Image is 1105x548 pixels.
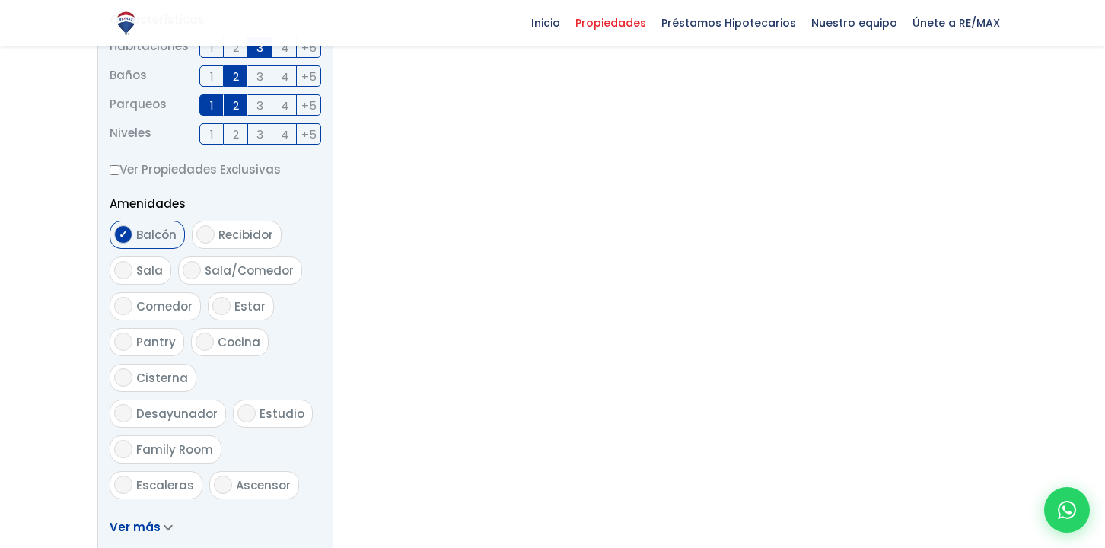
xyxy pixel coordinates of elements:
[110,94,167,116] span: Parqueos
[301,96,317,115] span: +5
[256,96,263,115] span: 3
[136,406,218,422] span: Desayunador
[110,37,189,58] span: Habitaciones
[212,297,231,315] input: Estar
[114,368,132,387] input: Cisterna
[568,11,654,34] span: Propiedades
[110,519,173,535] a: Ver más
[136,227,177,243] span: Balcón
[114,225,132,244] input: Balcón
[301,125,317,144] span: +5
[233,96,239,115] span: 2
[205,263,294,279] span: Sala/Comedor
[183,261,201,279] input: Sala/Comedor
[233,67,239,86] span: 2
[281,96,288,115] span: 4
[114,297,132,315] input: Comedor
[136,334,176,350] span: Pantry
[196,225,215,244] input: Recibidor
[136,263,163,279] span: Sala
[256,67,263,86] span: 3
[256,38,263,57] span: 3
[218,334,260,350] span: Cocina
[281,125,288,144] span: 4
[110,65,147,87] span: Baños
[905,11,1008,34] span: Únete a RE/MAX
[256,125,263,144] span: 3
[110,165,119,175] input: Ver Propiedades Exclusivas
[114,404,132,422] input: Desayunador
[233,125,239,144] span: 2
[210,125,214,144] span: 1
[804,11,905,34] span: Nuestro equipo
[110,123,151,145] span: Niveles
[210,96,214,115] span: 1
[237,404,256,422] input: Estudio
[136,477,194,493] span: Escaleras
[210,38,214,57] span: 1
[281,38,288,57] span: 4
[136,370,188,386] span: Cisterna
[196,333,214,351] input: Cocina
[301,38,317,57] span: +5
[114,440,132,458] input: Family Room
[524,11,568,34] span: Inicio
[110,194,321,213] p: Amenidades
[110,160,321,179] label: Ver Propiedades Exclusivas
[260,406,304,422] span: Estudio
[301,67,317,86] span: +5
[234,298,266,314] span: Estar
[113,10,139,37] img: Logo de REMAX
[114,261,132,279] input: Sala
[114,476,132,494] input: Escaleras
[210,67,214,86] span: 1
[136,441,213,457] span: Family Room
[236,477,291,493] span: Ascensor
[110,519,161,535] span: Ver más
[114,333,132,351] input: Pantry
[281,67,288,86] span: 4
[214,476,232,494] input: Ascensor
[218,227,273,243] span: Recibidor
[136,298,193,314] span: Comedor
[233,38,239,57] span: 2
[654,11,804,34] span: Préstamos Hipotecarios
